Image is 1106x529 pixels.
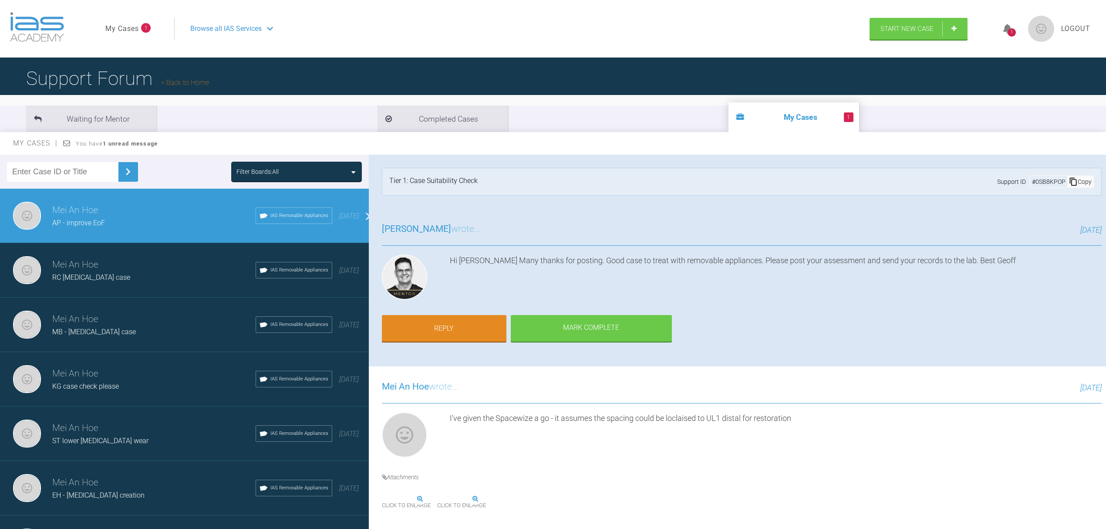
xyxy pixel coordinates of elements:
[52,328,136,336] span: MB - [MEDICAL_DATA] case
[378,105,508,132] li: Completed Cases
[161,78,209,87] a: Back to Home
[382,254,427,300] img: Geoff Stone
[880,25,934,33] span: Start New Case
[450,254,1102,303] div: Hi [PERSON_NAME] Many thanks for posting. Good case to treat with removable appliances. Please po...
[382,315,506,342] a: Reply
[339,430,359,438] span: [DATE]
[13,474,41,502] img: Mei An Hoe
[103,140,158,147] strong: 1 unread message
[1061,23,1090,34] a: Logout
[52,312,256,327] h3: Mei An Hoe
[52,203,256,218] h3: Mei An Hoe
[728,102,859,132] li: My Cases
[270,212,328,220] span: IAS Removable Appliances
[1008,28,1016,37] div: 1
[1080,225,1102,234] span: [DATE]
[52,273,130,281] span: RC [MEDICAL_DATA] case
[105,23,139,34] a: My Cases
[13,256,41,284] img: Mei An Hoe
[13,365,41,393] img: Mei An Hoe
[270,375,328,383] span: IAS Removable Appliances
[870,18,968,40] a: Start New Case
[52,475,256,490] h3: Mei An Hoe
[52,437,148,445] span: ST lower [MEDICAL_DATA] wear
[1028,16,1054,42] img: profile.png
[236,167,279,176] div: Filter Boards: All
[382,224,451,234] span: [PERSON_NAME]
[270,321,328,329] span: IAS Removable Appliances
[190,23,262,34] span: Browse all IAS Services
[997,177,1026,187] span: Support ID
[10,12,64,42] img: logo-light.3e3ef733.png
[7,162,118,182] input: Enter Case ID or Title
[1030,177,1067,187] div: # 0SB8KPOP
[52,382,119,390] span: KG case check please
[26,105,157,132] li: Waiting for Mentor
[13,139,58,147] span: My Cases
[121,165,135,179] img: chevronRight.28bd32b0.svg
[52,258,256,272] h3: Mei An Hoe
[26,63,209,94] h1: Support Forum
[382,472,1102,482] h4: Attachments
[13,311,41,339] img: Mei An Hoe
[13,420,41,448] img: Mei An Hoe
[437,499,486,512] span: Click to enlarge
[270,266,328,274] span: IAS Removable Appliances
[76,140,158,147] span: You have
[450,412,1102,461] div: I've given the Spacewize a go - it assumes the spacing could be loclaised to UL1 distal for resto...
[52,366,256,381] h3: Mei An Hoe
[382,222,481,237] h3: wrote...
[1067,176,1093,187] div: Copy
[52,219,105,227] span: AP - improve EoF
[511,315,672,342] div: Mark Complete
[339,212,359,220] span: [DATE]
[339,484,359,492] span: [DATE]
[389,175,478,188] div: Tier 1: Case Suitability Check
[270,484,328,492] span: IAS Removable Appliances
[339,321,359,329] span: [DATE]
[339,375,359,383] span: [DATE]
[382,412,427,458] img: Mei An Hoe
[382,380,459,394] h3: wrote...
[382,381,429,392] span: Mei An Hoe
[270,430,328,437] span: IAS Removable Appliances
[13,202,41,230] img: Mei An Hoe
[52,491,145,499] span: EH - [MEDICAL_DATA] creation
[141,23,151,33] span: 1
[1080,383,1102,392] span: [DATE]
[339,266,359,275] span: [DATE]
[382,499,431,512] span: Click to enlarge
[844,112,853,122] span: 1
[52,421,256,436] h3: Mei An Hoe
